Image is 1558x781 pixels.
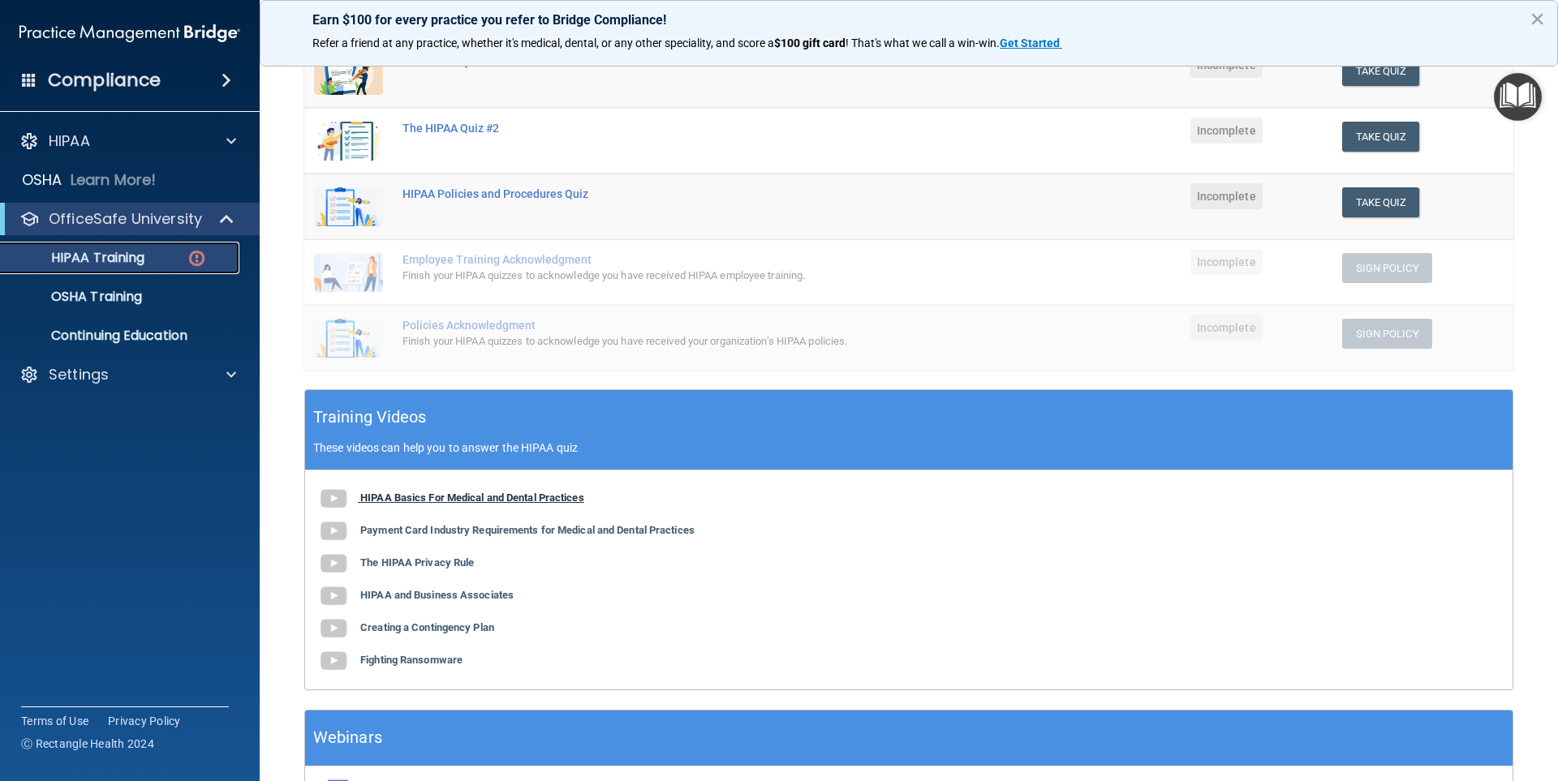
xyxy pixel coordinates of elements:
button: Sign Policy [1342,253,1432,283]
button: Take Quiz [1342,187,1420,217]
img: danger-circle.6113f641.png [187,248,207,268]
button: Close [1530,6,1545,32]
b: Fighting Ransomware [360,654,463,666]
span: Incomplete [1190,183,1263,209]
strong: Get Started [1000,36,1060,49]
a: Terms of Use [21,713,88,729]
strong: $100 gift card [774,36,846,49]
h5: Webinars [313,723,382,752]
span: Incomplete [1190,249,1263,275]
p: HIPAA Training [11,250,144,266]
p: Earn $100 for every practice you refer to Bridge Compliance! [312,12,1505,28]
p: Continuing Education [11,328,232,344]
img: gray_youtube_icon.38fcd6cc.png [317,580,350,612]
p: These videos can help you to answer the HIPAA quiz [313,441,1504,454]
b: The HIPAA Privacy Rule [360,556,474,569]
div: Employee Training Acknowledgment [402,253,983,266]
img: gray_youtube_icon.38fcd6cc.png [317,515,350,547]
h4: Compliance [48,69,161,92]
p: OSHA [22,170,62,190]
p: OSHA Training [11,289,142,305]
p: Settings [49,365,109,384]
img: gray_youtube_icon.38fcd6cc.png [317,645,350,677]
img: gray_youtube_icon.38fcd6cc.png [317,483,350,515]
b: HIPAA and Business Associates [360,589,514,601]
p: OfficeSafe University [49,209,202,229]
div: The HIPAA Quiz #2 [402,122,983,135]
button: Take Quiz [1342,122,1420,152]
span: Incomplete [1190,315,1263,341]
a: Privacy Policy [108,713,181,729]
b: Payment Card Industry Requirements for Medical and Dental Practices [360,524,695,536]
b: Creating a Contingency Plan [360,621,494,633]
img: gray_youtube_icon.38fcd6cc.png [317,612,350,645]
h5: Training Videos [313,403,427,431]
img: PMB logo [19,17,240,49]
div: Policies Acknowledgment [402,319,983,332]
span: Incomplete [1190,118,1263,144]
span: Refer a friend at any practice, whether it's medical, dental, or any other speciality, and score a [312,36,774,49]
img: gray_youtube_icon.38fcd6cc.png [317,547,350,580]
a: HIPAA [19,131,236,151]
button: Sign Policy [1342,319,1432,349]
div: HIPAA Policies and Procedures Quiz [402,187,983,200]
p: Learn More! [71,170,157,190]
div: Finish your HIPAA quizzes to acknowledge you have received HIPAA employee training. [402,266,983,285]
a: Settings [19,365,236,384]
div: Finish your HIPAA quizzes to acknowledge you have received your organization’s HIPAA policies. [402,332,983,351]
b: HIPAA Basics For Medical and Dental Practices [360,491,584,504]
span: Ⓒ Rectangle Health 2024 [21,736,154,752]
p: HIPAA [49,131,90,151]
a: Get Started [1000,36,1062,49]
a: OfficeSafe University [19,209,235,229]
button: Open Resource Center [1494,73,1542,121]
button: Take Quiz [1342,56,1420,86]
span: ! That's what we call a win-win. [846,36,1000,49]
